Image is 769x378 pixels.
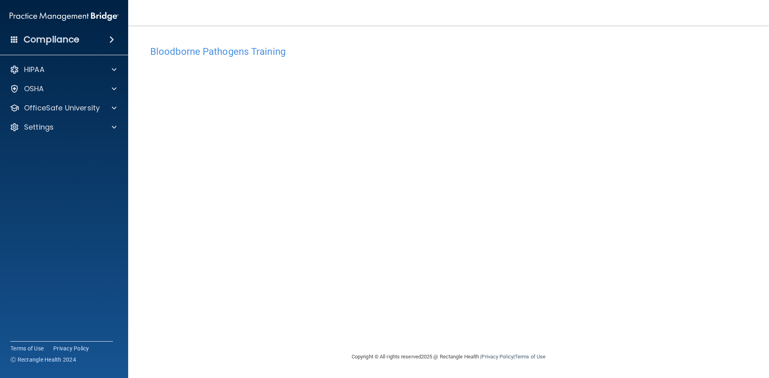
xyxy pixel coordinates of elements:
a: HIPAA [10,65,117,74]
a: Terms of Use [515,354,546,360]
p: Settings [24,122,54,132]
p: OSHA [24,84,44,94]
a: Settings [10,122,117,132]
h4: Bloodborne Pathogens Training [150,46,747,57]
a: Terms of Use [10,344,44,352]
a: Privacy Policy [53,344,89,352]
a: Privacy Policy [481,354,513,360]
div: Copyright © All rights reserved 2025 @ Rectangle Health | | [302,344,595,370]
a: OSHA [10,84,117,94]
span: Ⓒ Rectangle Health 2024 [10,356,76,364]
p: HIPAA [24,65,44,74]
h4: Compliance [24,34,79,45]
a: OfficeSafe University [10,103,117,113]
img: PMB logo [10,8,119,24]
p: OfficeSafe University [24,103,100,113]
iframe: bbp [150,61,747,307]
